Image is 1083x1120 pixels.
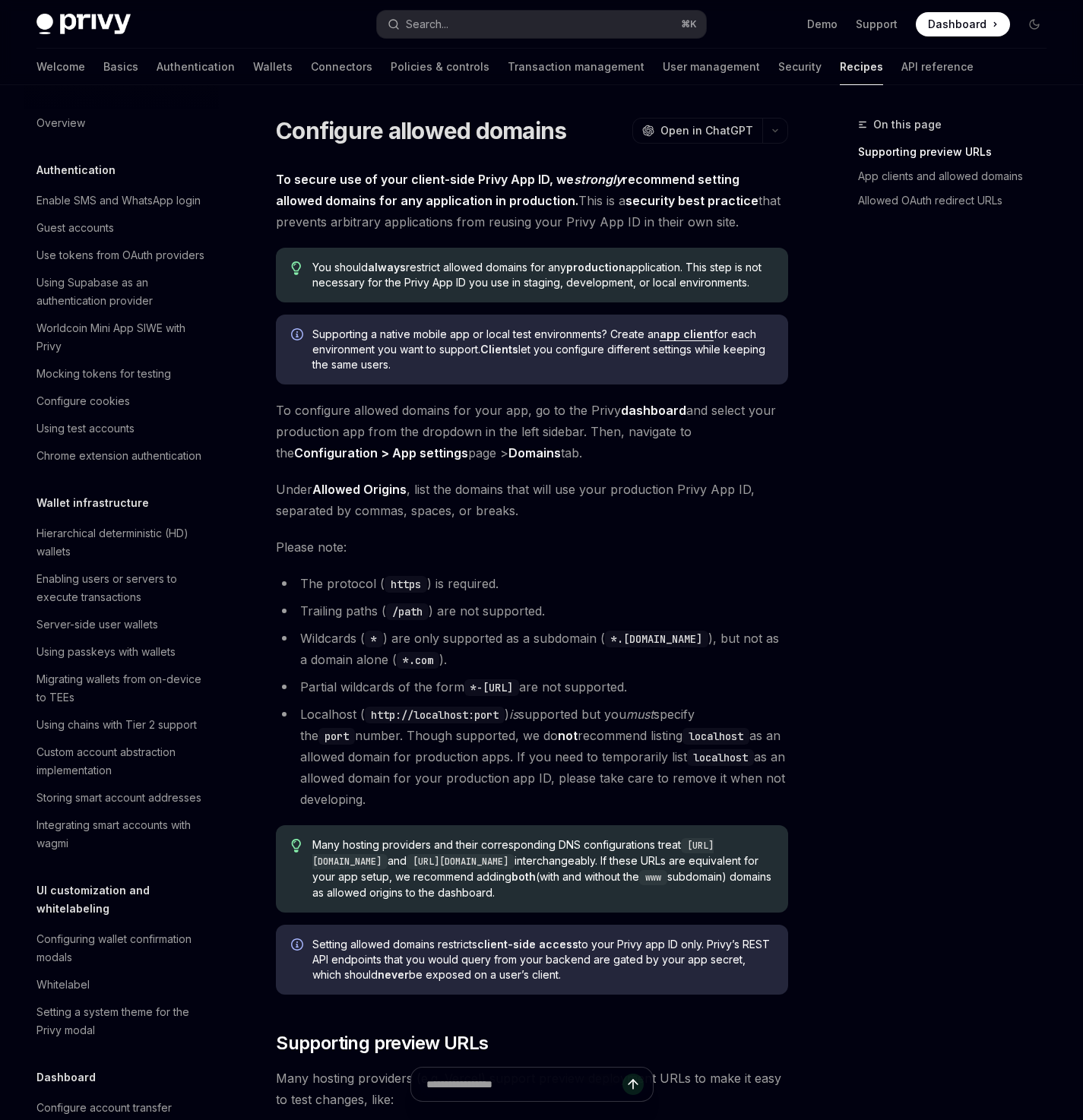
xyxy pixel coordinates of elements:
[36,789,201,807] div: Storing smart account addresses
[605,631,708,647] code: *.[DOMAIN_NAME]
[36,881,219,918] h5: UI customization and whitelabeling
[377,11,705,38] button: Search...⌘K
[24,784,219,812] a: Storing smart account addresses
[368,261,406,274] strong: always
[24,415,219,442] a: Using test accounts
[840,49,883,85] a: Recipes
[480,343,518,356] strong: Clients
[511,870,536,883] strong: both
[276,573,788,594] li: The protocol ( ) is required.
[36,976,90,994] div: Whitelabel
[36,246,204,264] div: Use tokens from OAuth providers
[24,666,219,711] a: Migrating wallets from on-device to TEEs
[24,971,219,998] a: Whitelabel
[558,728,578,743] strong: not
[464,679,519,696] code: *-[URL]
[36,743,210,780] div: Custom account abstraction implementation
[36,670,210,707] div: Migrating wallets from on-device to TEEs
[574,172,622,187] em: strongly
[386,603,429,620] code: /path
[36,447,201,465] div: Chrome extension authentication
[681,18,697,30] span: ⌘ K
[916,12,1010,36] a: Dashboard
[312,327,773,372] span: Supporting a native mobile app or local test environments? Create an for each environment you wan...
[625,193,758,208] strong: security best practice
[312,837,774,900] span: Many hosting providers and their corresponding DNS configurations treat and interchangeably. If t...
[626,707,654,722] em: must
[294,445,468,460] strong: Configuration > App settings
[426,1068,622,1101] input: Ask a question...
[632,118,762,144] button: Open in ChatGPT
[509,707,518,722] em: is
[36,114,85,132] div: Overview
[276,169,788,233] span: This is a that prevents arbitrary applications from reusing your Privy App ID in their own site.
[36,49,85,85] a: Welcome
[1022,12,1047,36] button: Toggle dark mode
[24,611,219,638] a: Server-side user wallets
[291,328,306,343] svg: Info
[621,403,686,419] a: dashboard
[36,319,210,356] div: Worldcoin Mini App SIWE with Privy
[566,261,625,274] strong: production
[873,115,942,134] span: On this page
[24,998,219,1044] a: Setting a system theme for the Privy modal
[660,327,714,341] a: app client
[663,49,760,85] a: User management
[276,400,788,464] span: To configure allowed domains for your app, go to the Privy and select your production app from th...
[318,728,355,745] code: port
[24,269,219,315] a: Using Supabase as an authentication provider
[385,576,427,593] code: https
[24,214,219,242] a: Guest accounts
[622,1074,644,1095] button: Send message
[276,600,788,622] li: Trailing paths ( ) are not supported.
[36,716,197,734] div: Using chains with Tier 2 support
[103,49,138,85] a: Basics
[365,707,505,723] code: http://localhost:port
[639,870,667,885] code: www
[807,17,838,32] a: Demo
[36,643,176,661] div: Using passkeys with wallets
[24,520,219,565] a: Hierarchical deterministic (HD) wallets
[24,565,219,611] a: Enabling users or servers to execute transactions
[36,615,158,634] div: Server-side user wallets
[406,15,448,33] div: Search...
[858,188,1059,213] a: Allowed OAuth redirect URLs
[508,445,561,460] strong: Domains
[682,728,749,745] code: localhost
[36,1068,96,1087] h5: Dashboard
[24,360,219,388] a: Mocking tokens for testing
[36,365,171,383] div: Mocking tokens for testing
[24,109,219,137] a: Overview
[276,172,739,208] strong: To secure use of your client-side Privy App ID, we recommend setting allowed domains for any appl...
[391,49,489,85] a: Policies & controls
[24,242,219,269] a: Use tokens from OAuth providers
[24,187,219,214] a: Enable SMS and WhatsApp login
[477,938,578,951] strong: client-side access
[253,49,293,85] a: Wallets
[311,49,372,85] a: Connectors
[36,191,201,210] div: Enable SMS and WhatsApp login
[291,261,302,275] svg: Tip
[312,937,773,982] span: Setting allowed domains restricts to your Privy app ID only. Privy’s REST API endpoints that you ...
[276,628,788,670] li: Wildcards ( ) are only supported as a subdomain ( ), but not as a domain alone ( ).
[378,968,409,981] strong: never
[856,17,898,32] a: Support
[397,652,439,669] code: *.com
[36,494,149,512] h5: Wallet infrastructure
[508,49,644,85] a: Transaction management
[312,482,407,497] strong: Allowed Origins
[24,711,219,739] a: Using chains with Tier 2 support
[291,839,302,853] svg: Tip
[687,749,754,766] code: localhost
[36,392,130,410] div: Configure cookies
[24,442,219,470] a: Chrome extension authentication
[276,117,566,144] h1: Configure allowed domains
[36,1099,172,1117] div: Configure account transfer
[36,14,131,35] img: dark logo
[276,1031,488,1055] span: Supporting preview URLs
[276,704,788,810] li: Localhost ( ) supported but you specify the number. Though supported, we do recommend listing as ...
[36,274,210,310] div: Using Supabase as an authentication provider
[858,164,1059,188] a: App clients and allowed domains
[928,17,986,32] span: Dashboard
